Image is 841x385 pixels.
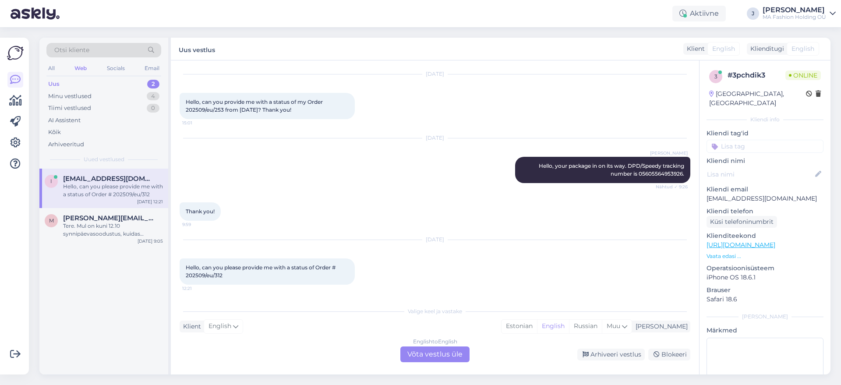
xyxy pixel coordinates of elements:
div: English to English [413,338,457,346]
p: Vaata edasi ... [707,252,823,260]
p: Klienditeekond [707,231,823,240]
div: Valige keel ja vastake [180,307,690,315]
p: Brauser [707,286,823,295]
a: [URL][DOMAIN_NAME] [707,241,775,249]
span: [PERSON_NAME] [650,150,688,156]
div: Klient [683,44,705,53]
p: iPhone OS 18.6.1 [707,273,823,282]
span: English [792,44,814,53]
div: [GEOGRAPHIC_DATA], [GEOGRAPHIC_DATA] [709,89,806,108]
div: Kõik [48,128,61,137]
span: 3 [714,73,717,80]
span: Maria.aru@gmail.com [63,214,154,222]
div: Arhiveeri vestlus [577,349,645,360]
p: Märkmed [707,326,823,335]
span: iveto_rfans@abv.bg [63,175,154,183]
div: [PERSON_NAME] [707,313,823,321]
span: English [712,44,735,53]
div: Arhiveeritud [48,140,84,149]
div: Hello, can you please provide me with a status of Order # 202509/eu/312 [63,183,163,198]
div: Uus [48,80,60,88]
span: 9:59 [182,221,215,228]
span: Uued vestlused [84,155,124,163]
div: Klient [180,322,201,331]
div: Võta vestlus üle [400,346,470,362]
div: English [537,320,569,333]
div: Tere. Mul on kuni 12.10 synnipäevasoodustus, kuidas [PERSON_NAME] kasutada? [PERSON_NAME] põhjuse... [63,222,163,238]
div: 4 [147,92,159,101]
div: Minu vestlused [48,92,92,101]
div: 0 [147,104,159,113]
span: English [208,321,231,331]
div: [DATE] [180,134,690,142]
span: Nähtud ✓ 9:26 [655,184,688,190]
span: 15:01 [182,120,215,126]
span: Hello, can you please provide me with a status of Order # 202509/eu/312 [186,264,337,279]
p: Kliendi telefon [707,207,823,216]
span: 12:21 [182,285,215,292]
div: [DATE] 12:21 [137,198,163,205]
input: Lisa nimi [707,170,813,179]
label: Uus vestlus [179,43,215,55]
div: J [747,7,759,20]
p: Kliendi nimi [707,156,823,166]
div: Email [143,63,161,74]
p: Safari 18.6 [707,295,823,304]
span: Hello, can you provide me with a status of my Order 202509/eu/253 from [DATE]? Thank you! [186,99,324,113]
div: Estonian [502,320,537,333]
span: Muu [607,322,620,330]
div: [PERSON_NAME] [763,7,826,14]
div: [PERSON_NAME] [632,322,688,331]
span: Hello, your package in on its way. DPD/Speedy tracking number is 05605564953926. [539,162,686,177]
div: MA Fashion Holding OÜ [763,14,826,21]
p: Kliendi tag'id [707,129,823,138]
img: Askly Logo [7,45,24,61]
div: 2 [147,80,159,88]
div: Blokeeri [648,349,690,360]
p: [EMAIL_ADDRESS][DOMAIN_NAME] [707,194,823,203]
p: Kliendi email [707,185,823,194]
div: AI Assistent [48,116,81,125]
div: All [46,63,57,74]
div: Russian [569,320,602,333]
span: Online [785,71,821,80]
span: Thank you! [186,208,215,215]
p: Operatsioonisüsteem [707,264,823,273]
div: Socials [105,63,127,74]
span: Otsi kliente [54,46,89,55]
div: Küsi telefoninumbrit [707,216,777,228]
div: Kliendi info [707,116,823,124]
div: [DATE] [180,70,690,78]
span: M [49,217,54,224]
div: Tiimi vestlused [48,104,91,113]
div: Web [73,63,88,74]
a: [PERSON_NAME]MA Fashion Holding OÜ [763,7,836,21]
div: Klienditugi [747,44,784,53]
span: i [50,178,52,184]
div: [DATE] [180,236,690,244]
div: [DATE] 9:05 [138,238,163,244]
div: # 3pchdik3 [728,70,785,81]
input: Lisa tag [707,140,823,153]
div: Aktiivne [672,6,726,21]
